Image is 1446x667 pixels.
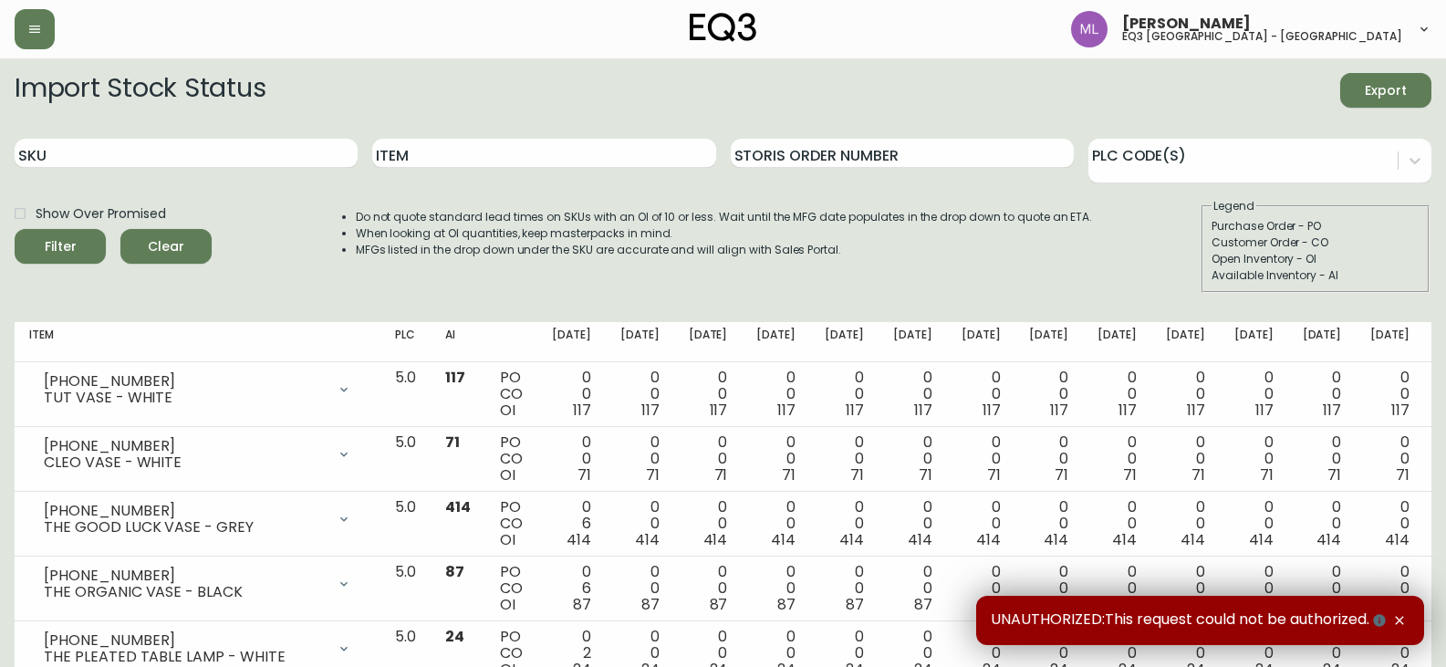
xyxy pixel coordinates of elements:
th: PLC [380,322,431,362]
h5: eq3 [GEOGRAPHIC_DATA] - [GEOGRAPHIC_DATA] [1122,31,1402,42]
div: 0 0 [1303,370,1342,419]
div: [PHONE_NUMBER]THE ORGANIC VASE - BLACK [29,564,366,604]
span: 71 [1191,464,1205,485]
button: Clear [120,229,212,264]
span: OI [500,529,515,550]
span: 414 [445,496,471,517]
button: Export [1340,73,1431,108]
div: 0 0 [620,370,660,419]
div: [PHONE_NUMBER] [44,503,326,519]
div: 0 0 [756,499,796,548]
td: 5.0 [380,492,431,557]
span: 117 [1391,400,1410,421]
span: 117 [445,367,465,388]
div: 0 0 [756,434,796,484]
span: 414 [976,529,1001,550]
span: 87 [914,594,932,615]
div: 0 0 [620,499,660,548]
div: 0 0 [689,499,728,548]
div: 0 0 [552,434,591,484]
div: 0 0 [1029,564,1068,613]
span: 24 [445,626,464,647]
div: 0 0 [962,499,1001,548]
span: 87 [1118,594,1137,615]
th: [DATE] [810,322,879,362]
div: 0 0 [1234,370,1274,419]
span: 117 [914,400,932,421]
th: [DATE] [1288,322,1357,362]
div: 0 0 [825,499,864,548]
div: Open Inventory - OI [1212,251,1420,267]
span: 414 [908,529,932,550]
div: PO CO [500,370,523,419]
span: 71 [987,464,1001,485]
div: 0 0 [689,434,728,484]
div: PO CO [500,564,523,613]
span: 71 [1327,464,1341,485]
span: 414 [1249,529,1274,550]
span: UNAUTHORIZED:This request could not be authorized. [991,610,1389,631]
div: 0 0 [1234,499,1274,548]
div: [PHONE_NUMBER] [44,373,326,390]
div: THE ORGANIC VASE - BLACK [44,584,326,600]
div: 0 0 [1029,370,1068,419]
div: 0 0 [825,564,864,613]
div: 0 0 [1370,564,1410,613]
legend: Legend [1212,198,1256,214]
img: baddbcff1c9a25bf9b3a4739eeaf679c [1071,11,1108,47]
div: 0 0 [1029,434,1068,484]
th: [DATE] [1083,322,1151,362]
div: THE GOOD LUCK VASE - GREY [44,519,326,536]
div: 0 0 [893,564,932,613]
div: PO CO [500,499,523,548]
span: 414 [635,529,660,550]
span: 87 [1323,594,1341,615]
span: 71 [782,464,796,485]
th: [DATE] [674,322,743,362]
span: 71 [919,464,932,485]
span: 414 [1385,529,1410,550]
th: [DATE] [606,322,674,362]
div: [PHONE_NUMBER] [44,438,326,454]
div: 0 0 [1303,499,1342,548]
span: Export [1355,79,1417,102]
span: 71 [850,464,864,485]
div: [PHONE_NUMBER]THE GOOD LUCK VASE - GREY [29,499,366,539]
img: logo [690,13,757,42]
div: 0 0 [1370,370,1410,419]
div: 0 0 [893,370,932,419]
span: 414 [1181,529,1205,550]
span: 117 [1323,400,1341,421]
span: 71 [1055,464,1068,485]
div: 0 0 [620,564,660,613]
span: OI [500,594,515,615]
div: 0 0 [962,370,1001,419]
span: Show Over Promised [36,204,166,224]
span: 117 [573,400,591,421]
span: 87 [1050,594,1068,615]
span: [PERSON_NAME] [1122,16,1251,31]
span: 87 [1255,594,1274,615]
div: 0 0 [1234,564,1274,613]
div: 0 0 [1370,434,1410,484]
th: [DATE] [1151,322,1220,362]
span: 87 [445,561,464,582]
div: Filter [45,235,77,258]
span: 87 [641,594,660,615]
div: [PHONE_NUMBER] [44,632,326,649]
div: 0 0 [1029,499,1068,548]
span: 414 [1112,529,1137,550]
span: 414 [703,529,728,550]
div: 0 0 [1098,370,1137,419]
td: 5.0 [380,362,431,427]
div: THE PLEATED TABLE LAMP - WHITE [44,649,326,665]
span: 71 [577,464,591,485]
div: Purchase Order - PO [1212,218,1420,234]
span: 71 [1123,464,1137,485]
div: 0 0 [756,370,796,419]
span: 71 [646,464,660,485]
span: 117 [1187,400,1205,421]
div: 0 0 [552,370,591,419]
span: 117 [1255,400,1274,421]
div: 0 0 [893,434,932,484]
